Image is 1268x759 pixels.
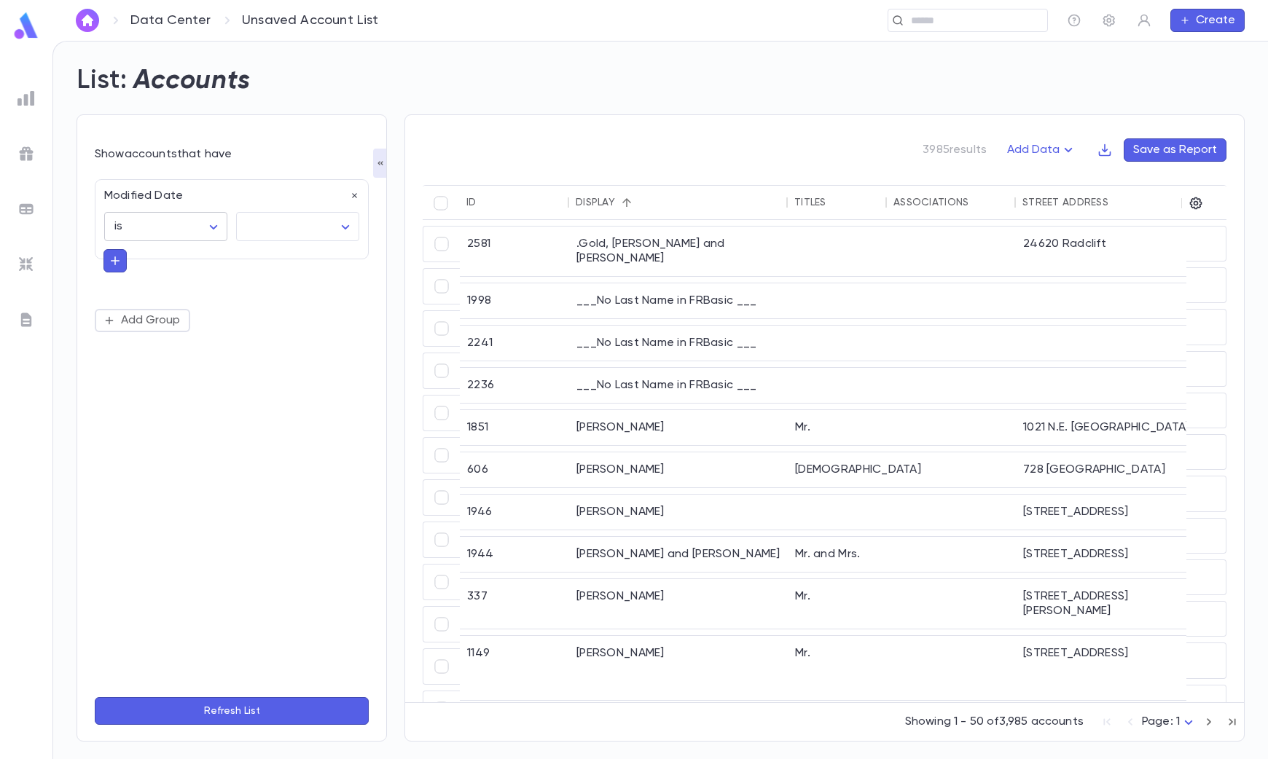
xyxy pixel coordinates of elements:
div: 2241 [460,326,569,361]
div: [PERSON_NAME] [569,636,788,700]
button: Add Group [95,309,190,332]
button: Refresh List [95,697,369,725]
img: reports_grey.c525e4749d1bce6a11f5fe2a8de1b229.svg [17,90,35,107]
button: Sort [826,191,850,214]
div: Mr. [788,636,887,700]
div: Associations [893,197,968,208]
div: 1998 [460,283,569,318]
div: 1946 [460,495,569,530]
div: ___No Last Name in FRBasic ___ [569,326,788,361]
div: is [104,213,227,241]
div: ___No Last Name in FRBasic ___ [569,283,788,318]
span: Page: 1 [1142,716,1180,728]
div: 606 [460,452,569,487]
div: Modified Date [95,180,359,203]
button: Sort [477,191,500,214]
h2: Accounts [133,65,251,97]
img: imports_grey.530a8a0e642e233f2baf0ef88e8c9fcb.svg [17,256,35,273]
div: Street Address [1022,197,1108,208]
div: .Gold, [PERSON_NAME] and [PERSON_NAME] [569,227,788,276]
p: Unsaved Account List [242,12,379,28]
div: ID [466,197,477,208]
div: 337 [460,579,569,629]
div: ​ [236,213,359,241]
div: [PERSON_NAME] [569,579,788,629]
button: Sort [615,191,638,214]
div: Mr. [788,410,887,445]
button: Save as Report [1124,138,1226,162]
button: Add Data [998,138,1086,162]
div: 1149 [460,636,569,700]
div: Mr. and Mrs. [788,537,887,572]
div: Mr. [788,579,887,629]
div: [PERSON_NAME] [569,410,788,445]
button: Sort [1108,191,1132,214]
div: Display [576,197,615,208]
div: [STREET_ADDRESS] [1016,495,1197,530]
div: [STREET_ADDRESS] [1016,636,1197,700]
p: 3985 results [923,143,987,157]
button: Create [1170,9,1245,32]
img: letters_grey.7941b92b52307dd3b8a917253454ce1c.svg [17,311,35,329]
img: campaigns_grey.99e729a5f7ee94e3726e6486bddda8f1.svg [17,145,35,162]
div: 728 [GEOGRAPHIC_DATA] [1016,452,1197,487]
div: [STREET_ADDRESS][PERSON_NAME] [1016,579,1197,629]
p: Showing 1 - 50 of 3,985 accounts [905,715,1084,729]
div: 2581 [460,227,569,276]
span: is [114,221,122,232]
div: Titles [794,197,826,208]
img: batches_grey.339ca447c9d9533ef1741baa751efc33.svg [17,200,35,218]
div: Page: 1 [1142,711,1197,734]
img: logo [12,12,41,40]
div: 1851 [460,410,569,445]
div: 2236 [460,368,569,403]
div: [STREET_ADDRESS] [1016,537,1197,572]
div: [PERSON_NAME] and [PERSON_NAME] [569,537,788,572]
div: 1944 [460,537,569,572]
img: home_white.a664292cf8c1dea59945f0da9f25487c.svg [79,15,96,26]
div: 1021 N.E. [GEOGRAPHIC_DATA] [1016,410,1197,445]
h2: List: [77,65,128,97]
div: 24620 Radclift [1016,227,1197,276]
div: [DEMOGRAPHIC_DATA] [788,452,887,487]
div: Show accounts that have [95,147,369,162]
div: [PERSON_NAME] [569,452,788,487]
div: [PERSON_NAME] [569,495,788,530]
a: Data Center [130,12,211,28]
div: ___No Last Name in FRBasic ___ [569,368,788,403]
